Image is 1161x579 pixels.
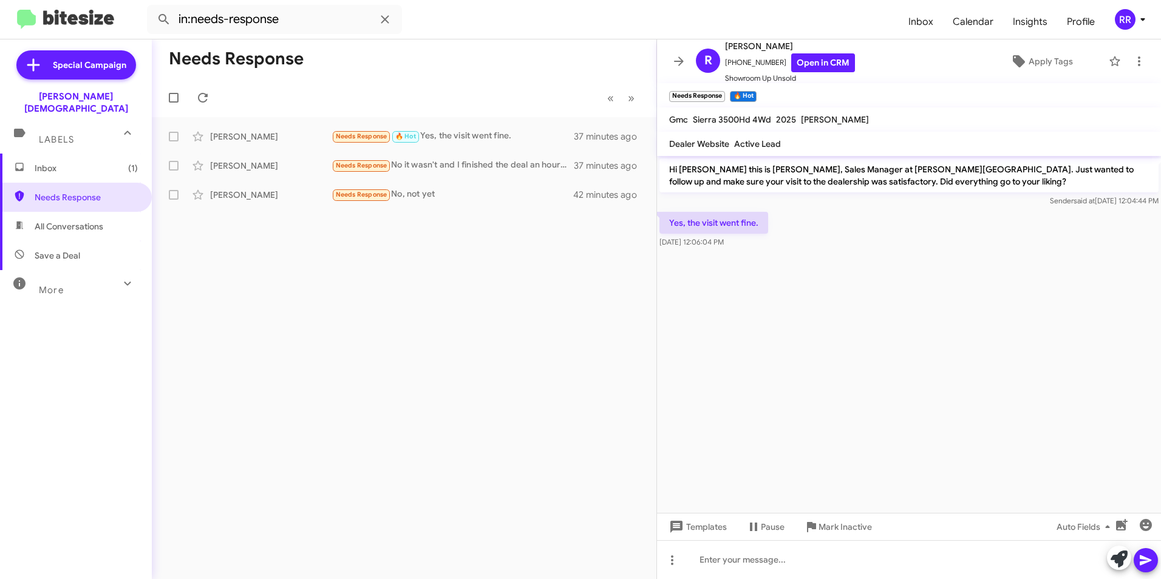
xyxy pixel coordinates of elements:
div: [PERSON_NAME] [210,130,332,143]
a: Profile [1057,4,1105,39]
a: Insights [1003,4,1057,39]
span: (1) [128,162,138,174]
span: Labels [39,134,74,145]
div: No it wasn't and I finished the deal an hour later at [GEOGRAPHIC_DATA] and jeep [332,158,574,172]
span: More [39,285,64,296]
p: Hi [PERSON_NAME] this is [PERSON_NAME], Sales Manager at [PERSON_NAME][GEOGRAPHIC_DATA]. Just wan... [659,158,1159,192]
span: 🔥 Hot [395,132,416,140]
span: Active Lead [734,138,781,149]
div: [PERSON_NAME] [210,189,332,201]
span: Auto Fields [1057,516,1115,538]
span: [DATE] 12:06:04 PM [659,237,724,246]
input: Search [147,5,402,34]
button: Templates [657,516,737,538]
span: Save a Deal [35,249,80,262]
span: Gmc [669,114,688,125]
div: [PERSON_NAME] [210,160,332,172]
a: Calendar [943,4,1003,39]
span: [PERSON_NAME] [801,114,869,125]
button: RR [1105,9,1148,30]
span: R [704,51,712,70]
span: Mark Inactive [819,516,872,538]
span: Needs Response [336,191,387,198]
button: Next [621,86,642,110]
span: Templates [667,516,727,538]
button: Mark Inactive [794,516,882,538]
span: Showroom Up Unsold [725,72,855,84]
small: 🔥 Hot [730,91,756,102]
h1: Needs Response [169,49,304,69]
span: Apply Tags [1029,50,1073,72]
div: 37 minutes ago [574,130,647,143]
span: [PHONE_NUMBER] [725,53,855,72]
a: Inbox [899,4,943,39]
span: » [628,90,635,106]
button: Auto Fields [1047,516,1125,538]
nav: Page navigation example [601,86,642,110]
button: Previous [600,86,621,110]
span: Special Campaign [53,59,126,71]
span: All Conversations [35,220,103,232]
small: Needs Response [669,91,725,102]
button: Apply Tags [979,50,1103,72]
span: Needs Response [336,161,387,169]
span: Pause [761,516,785,538]
span: « [607,90,614,106]
p: Yes, the visit went fine. [659,212,768,234]
button: Pause [737,516,794,538]
span: 2025 [776,114,796,125]
span: Needs Response [336,132,387,140]
span: Sierra 3500Hd 4Wd [693,114,771,125]
a: Special Campaign [16,50,136,80]
div: RR [1115,9,1135,30]
div: Yes, the visit went fine. [332,129,574,143]
span: Inbox [35,162,138,174]
a: Open in CRM [791,53,855,72]
div: 42 minutes ago [574,189,647,201]
span: Dealer Website [669,138,729,149]
span: Needs Response [35,191,138,203]
div: No, not yet [332,188,574,201]
div: 37 minutes ago [574,160,647,172]
span: said at [1074,196,1095,205]
span: Sender [DATE] 12:04:44 PM [1050,196,1159,205]
span: [PERSON_NAME] [725,39,855,53]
